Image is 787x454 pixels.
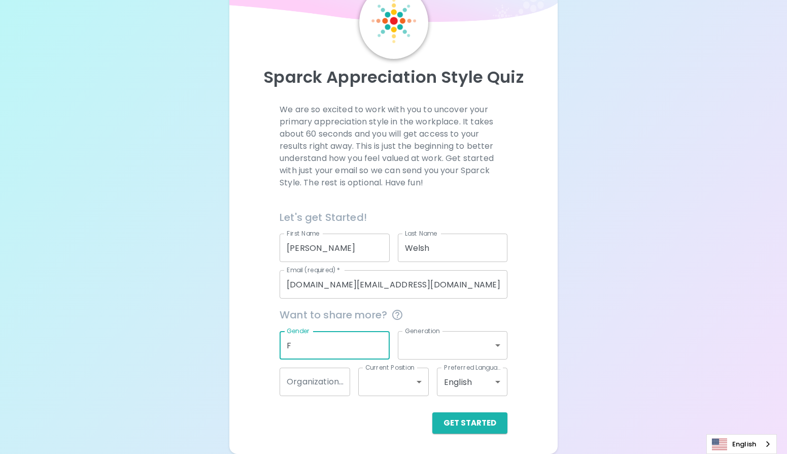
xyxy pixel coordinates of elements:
label: Generation [405,327,440,335]
p: We are so excited to work with you to uncover your primary appreciation style in the workplace. I... [280,104,507,189]
button: Get Started [432,412,507,434]
h6: Let's get Started! [280,209,507,225]
label: Last Name [405,229,437,238]
svg: This information is completely confidential and only used for aggregated appreciation studies at ... [391,309,403,321]
label: Email (required) [287,266,340,274]
label: First Name [287,229,320,238]
p: Sparck Appreciation Style Quiz [242,67,545,87]
label: Current Position [365,363,415,372]
div: Language [706,434,777,454]
label: Preferred Language [444,363,502,372]
aside: Language selected: English [706,434,777,454]
span: Want to share more? [280,307,507,323]
div: English [437,368,507,396]
a: English [707,435,776,453]
label: Gender [287,327,310,335]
